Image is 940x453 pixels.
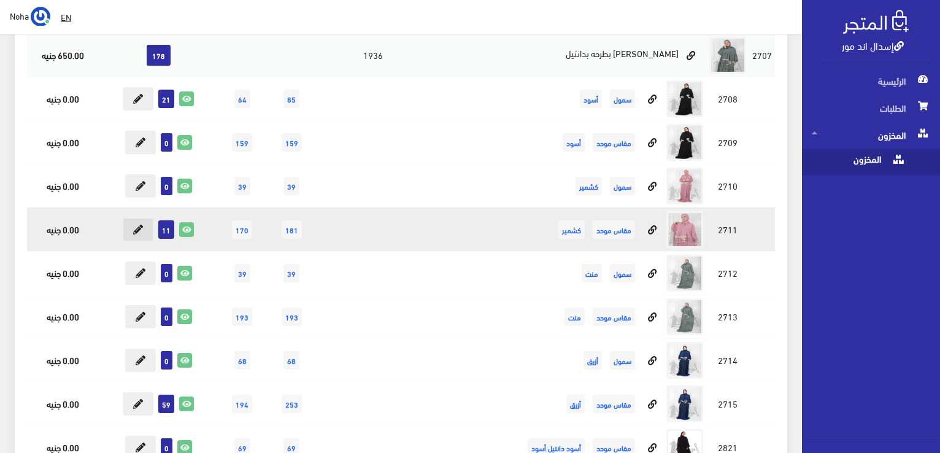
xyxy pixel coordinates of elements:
[610,90,635,108] span: سمول
[802,95,940,122] a: الطلبات
[232,395,252,413] span: 194
[56,6,76,28] a: EN
[161,308,172,326] span: 0
[317,33,430,77] td: 1936
[843,10,909,34] img: .
[158,220,174,239] span: 11
[576,177,602,195] span: كشمير
[558,220,585,239] span: كشمير
[666,211,703,248] img: asdal-btrhh-bdantyl.jpg
[580,90,602,108] span: أسود
[27,338,98,382] td: 0.00 جنيه
[706,164,749,207] td: 2710
[161,133,172,152] span: 0
[232,308,252,326] span: 193
[430,33,706,77] td: [PERSON_NAME] بطرحه بدانتيل
[234,90,250,108] span: 64
[232,133,252,152] span: 159
[706,207,749,251] td: 2711
[610,351,635,370] span: سمول
[709,37,746,74] img: asdal-btrhh-bdantyl.jpg
[27,77,98,120] td: 0.00 جنيه
[158,395,174,413] span: 59
[706,295,749,338] td: 2713
[610,264,635,282] span: سمول
[749,33,775,77] td: 2707
[706,338,749,382] td: 2714
[666,298,703,335] img: asdal-btrhh-bdantyl.jpg
[666,124,703,161] img: asdal-btrhh-bdantyl.jpg
[161,177,172,195] span: 0
[564,308,585,326] span: منت
[593,133,635,152] span: مقاس موحد
[161,264,172,282] span: 0
[27,382,98,425] td: 0.00 جنيه
[802,149,940,176] a: المخزون
[584,351,602,370] span: أزرق
[812,68,930,95] span: الرئيسية
[593,308,635,326] span: مقاس موحد
[27,33,98,77] td: 650.00 جنيه
[27,164,98,207] td: 0.00 جنيه
[706,251,749,295] td: 2712
[61,9,71,25] u: EN
[282,133,302,152] span: 159
[802,68,940,95] a: الرئيسية
[282,220,302,239] span: 181
[812,95,930,122] span: الطلبات
[161,351,172,370] span: 0
[593,220,635,239] span: مقاس موحد
[283,177,299,195] span: 39
[610,177,635,195] span: سمول
[282,308,302,326] span: 193
[27,295,98,338] td: 0.00 جنيه
[15,369,61,416] iframe: Drift Widget Chat Controller
[666,255,703,292] img: asdal-btrhh-bdantyl.jpg
[563,133,585,152] span: أسود
[812,149,905,176] span: المخزون
[666,342,703,379] img: asdal-btrhh-bdantyl.jpg
[27,251,98,295] td: 0.00 جنيه
[234,177,250,195] span: 39
[147,45,171,66] span: 178
[666,168,703,204] img: asdal-btrhh-bdantyl.jpg
[10,6,50,26] a: ... Noha
[158,90,174,108] span: 21
[234,264,250,282] span: 39
[706,77,749,120] td: 2708
[282,395,302,413] span: 253
[706,382,749,425] td: 2715
[27,120,98,164] td: 0.00 جنيه
[802,122,940,149] a: المخزون
[31,7,50,26] img: ...
[582,264,602,282] span: منت
[566,395,585,413] span: أزرق
[666,385,703,422] img: asdal-btrhh-bdantyl.jpg
[283,351,299,370] span: 68
[666,80,703,117] img: asdal-btrhh-bdantyl.jpg
[706,120,749,164] td: 2709
[283,90,299,108] span: 85
[27,207,98,251] td: 0.00 جنيه
[232,220,252,239] span: 170
[842,36,904,54] a: إسدال اند مور
[234,351,250,370] span: 68
[812,122,930,149] span: المخزون
[10,8,29,23] span: Noha
[593,395,635,413] span: مقاس موحد
[283,264,299,282] span: 39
